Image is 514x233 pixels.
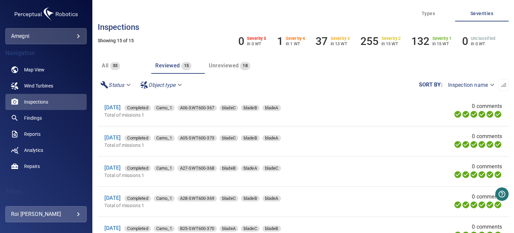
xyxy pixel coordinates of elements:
[411,35,429,48] h6: 132
[459,9,505,18] span: Severities
[494,201,502,209] svg: Classification 100%
[277,35,305,48] li: Severity 4
[360,35,378,48] h6: 255
[462,201,470,209] svg: Data Formatted 100%
[5,50,87,56] h4: Navigation
[471,41,495,46] p: in 0 WT
[108,82,124,88] em: Status
[454,140,462,149] svg: Uploading 100%
[478,171,486,179] svg: ML Processing 100%
[494,171,502,179] svg: Classification 100%
[5,78,87,94] a: windturbines noActive
[241,165,260,172] span: bladeA
[24,115,42,121] span: Findings
[154,225,175,232] span: Carno_1
[277,35,283,48] h6: 1
[238,35,266,48] li: Severity 5
[472,223,502,231] span: 0 comments
[432,36,452,41] h6: Severity 1
[262,105,281,111] span: bladeA
[470,201,478,209] svg: Selecting 100%
[411,35,451,48] li: Severity 1
[494,140,502,149] svg: Classification 100%
[104,112,368,118] p: Total of missions 1
[154,195,175,201] div: Carno_1
[138,79,186,91] div: Object type
[241,225,260,232] span: bladeC
[472,193,502,201] span: 0 comments
[419,82,443,88] label: Sort by :
[470,110,478,118] svg: Selecting 100%
[316,35,328,48] h6: 37
[494,110,502,118] svg: Classification 100%
[238,35,244,48] h6: 0
[286,41,305,46] p: in 1 WT
[98,38,509,43] h5: Showing 15 of 15
[24,163,40,170] span: Repairs
[472,132,502,140] span: 0 comments
[240,62,250,70] span: 18
[13,5,80,23] img: amegni-logo
[262,195,281,201] div: bladeA
[220,195,238,201] div: bladeC
[220,195,238,202] span: bladeC
[209,62,239,69] span: Unreviewed
[381,36,401,41] h6: Severity 2
[262,165,281,172] span: bladeC
[220,135,238,141] span: bladeC
[486,171,494,179] svg: Matching 100%
[472,163,502,171] span: 0 comments
[177,105,217,111] div: A06-SWT600-367
[5,142,87,158] a: analytics noActive
[220,165,238,172] span: bladeB
[104,225,120,231] a: [DATE]
[5,126,87,142] a: reports noActive
[462,171,470,179] svg: Data Formatted 100%
[177,105,217,111] span: A06-SWT600-367
[104,202,368,209] p: Total of missions 1
[241,195,260,201] div: bladeB
[104,104,120,111] a: [DATE]
[177,226,217,232] div: B25-SWT600-370
[262,226,281,232] div: bladeB
[478,201,486,209] svg: ML Processing 100%
[478,110,486,118] svg: ML Processing 100%
[124,105,151,111] div: Completed
[286,36,305,41] h6: Severity 4
[471,36,495,41] h6: Unclassified
[154,165,175,172] span: Carno_1
[24,147,43,154] span: Analytics
[262,105,281,111] div: bladeA
[220,105,238,111] div: bladeC
[124,165,151,172] span: Completed
[5,94,87,110] a: inspections active
[124,135,151,141] div: Completed
[454,201,462,209] svg: Uploading 100%
[462,110,470,118] svg: Data Formatted 100%
[462,35,468,48] h6: 0
[454,171,462,179] svg: Uploading 100%
[486,110,494,118] svg: Matching 100%
[155,62,180,69] span: Reviewed
[177,165,217,171] div: A27-SWT600-368
[462,35,495,48] li: Severity Unclassified
[154,135,175,141] span: Carno_1
[220,105,238,111] span: bladeC
[104,195,120,201] a: [DATE]
[124,225,151,232] span: Completed
[124,195,151,201] div: Completed
[241,105,260,111] div: bladeB
[316,35,350,48] li: Severity 3
[177,135,217,141] span: A05-SWT600-373
[11,209,81,220] div: Roi [PERSON_NAME]
[5,28,87,44] div: amegni
[124,105,151,111] span: Completed
[177,225,217,232] span: B25-SWT600-370
[24,131,40,137] span: Reports
[5,158,87,174] a: repairs noActive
